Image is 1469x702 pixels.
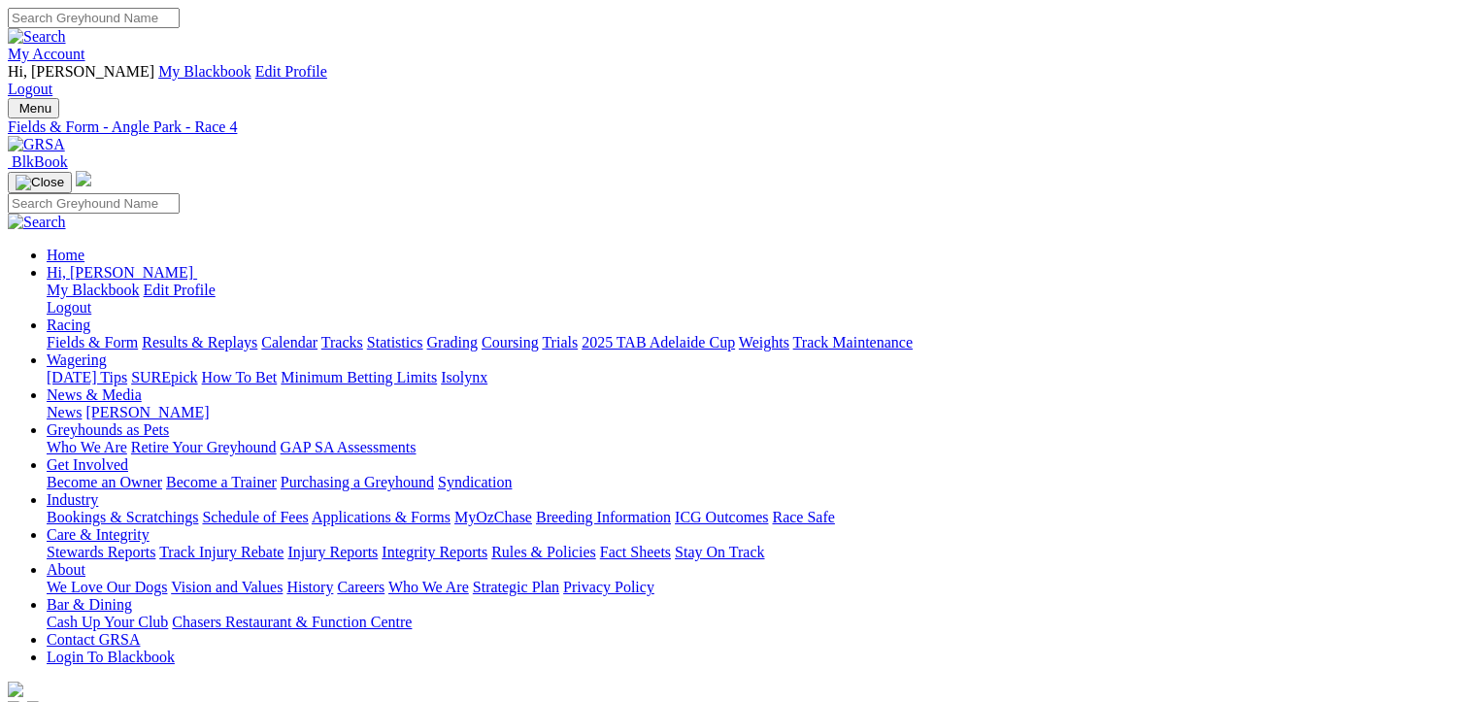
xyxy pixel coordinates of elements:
a: Privacy Policy [563,579,654,595]
a: Breeding Information [536,509,671,525]
a: Rules & Policies [491,544,596,560]
a: Minimum Betting Limits [281,369,437,385]
div: Racing [47,334,1461,351]
a: Schedule of Fees [202,509,308,525]
a: Chasers Restaurant & Function Centre [172,614,412,630]
a: Contact GRSA [47,631,140,648]
div: Get Involved [47,474,1461,491]
a: MyOzChase [454,509,532,525]
a: Wagering [47,351,107,368]
a: We Love Our Dogs [47,579,167,595]
a: Results & Replays [142,334,257,351]
a: Isolynx [441,369,487,385]
a: SUREpick [131,369,197,385]
span: Menu [19,101,51,116]
a: Bar & Dining [47,596,132,613]
a: How To Bet [202,369,278,385]
a: GAP SA Assessments [281,439,417,455]
a: Care & Integrity [47,526,150,543]
a: Fact Sheets [600,544,671,560]
a: [PERSON_NAME] [85,404,209,420]
a: History [286,579,333,595]
a: Login To Blackbook [47,649,175,665]
a: Edit Profile [255,63,327,80]
a: Statistics [367,334,423,351]
a: Greyhounds as Pets [47,421,169,438]
span: BlkBook [12,153,68,170]
a: Coursing [482,334,539,351]
a: Become a Trainer [166,474,277,490]
div: Care & Integrity [47,544,1461,561]
a: Racing [47,317,90,333]
input: Search [8,8,180,28]
a: My Blackbook [158,63,251,80]
div: Wagering [47,369,1461,386]
a: Applications & Forms [312,509,451,525]
a: About [47,561,85,578]
a: Syndication [438,474,512,490]
a: Bookings & Scratchings [47,509,198,525]
div: My Account [8,63,1461,98]
a: My Blackbook [47,282,140,298]
input: Search [8,193,180,214]
a: My Account [8,46,85,62]
span: Hi, [PERSON_NAME] [8,63,154,80]
div: About [47,579,1461,596]
a: Grading [427,334,478,351]
a: News [47,404,82,420]
a: Cash Up Your Club [47,614,168,630]
a: Hi, [PERSON_NAME] [47,264,197,281]
div: Bar & Dining [47,614,1461,631]
a: BlkBook [8,153,68,170]
div: Industry [47,509,1461,526]
a: Who We Are [47,439,127,455]
a: Tracks [321,334,363,351]
a: Careers [337,579,384,595]
a: Get Involved [47,456,128,473]
a: Industry [47,491,98,508]
a: 2025 TAB Adelaide Cup [582,334,735,351]
button: Toggle navigation [8,172,72,193]
img: Search [8,214,66,231]
img: logo-grsa-white.png [76,171,91,186]
a: Calendar [261,334,317,351]
a: Logout [47,299,91,316]
a: Logout [8,81,52,97]
a: [DATE] Tips [47,369,127,385]
a: Purchasing a Greyhound [281,474,434,490]
img: Search [8,28,66,46]
a: Who We Are [388,579,469,595]
a: Edit Profile [144,282,216,298]
div: Hi, [PERSON_NAME] [47,282,1461,317]
button: Toggle navigation [8,98,59,118]
a: Stewards Reports [47,544,155,560]
a: Race Safe [772,509,834,525]
a: Injury Reports [287,544,378,560]
a: Stay On Track [675,544,764,560]
a: Strategic Plan [473,579,559,595]
a: Home [47,247,84,263]
a: Integrity Reports [382,544,487,560]
img: logo-grsa-white.png [8,682,23,697]
a: News & Media [47,386,142,403]
a: Retire Your Greyhound [131,439,277,455]
a: Weights [739,334,789,351]
div: News & Media [47,404,1461,421]
a: Become an Owner [47,474,162,490]
a: ICG Outcomes [675,509,768,525]
a: Fields & Form [47,334,138,351]
a: Trials [542,334,578,351]
a: Track Injury Rebate [159,544,284,560]
img: GRSA [8,136,65,153]
img: Close [16,175,64,190]
span: Hi, [PERSON_NAME] [47,264,193,281]
a: Vision and Values [171,579,283,595]
a: Fields & Form - Angle Park - Race 4 [8,118,1461,136]
a: Track Maintenance [793,334,913,351]
div: Greyhounds as Pets [47,439,1461,456]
